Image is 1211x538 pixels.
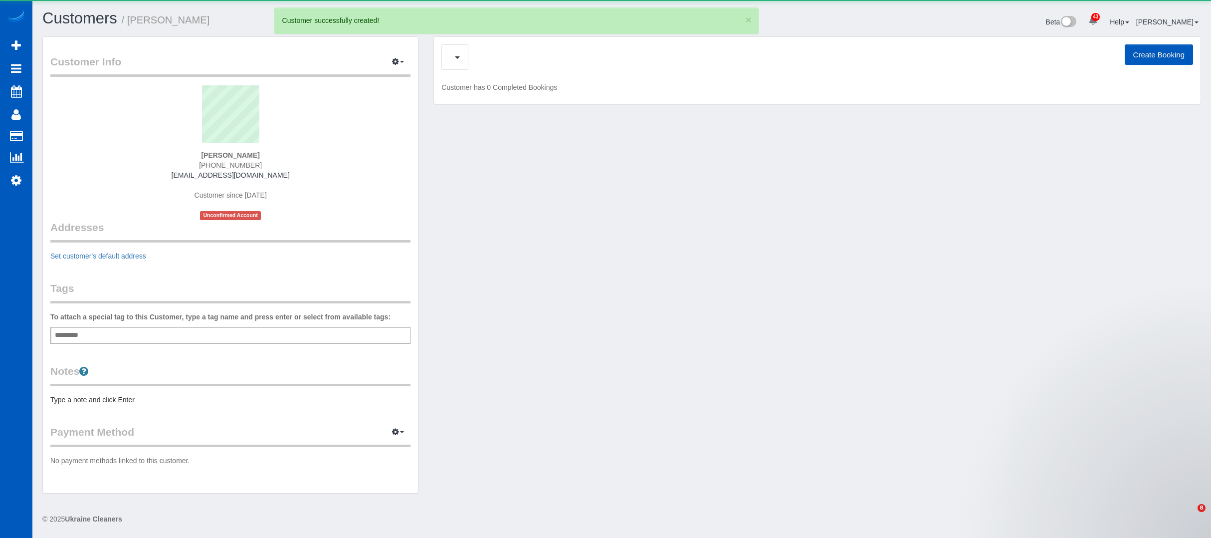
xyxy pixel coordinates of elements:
[195,191,267,199] span: Customer since [DATE]
[42,514,1201,524] div: © 2025
[201,151,259,159] strong: [PERSON_NAME]
[1110,18,1129,26] a: Help
[50,281,410,303] legend: Tags
[50,54,410,77] legend: Customer Info
[6,10,26,24] img: Automaid Logo
[1198,504,1206,512] span: 8
[50,364,410,386] legend: Notes
[50,425,410,447] legend: Payment Method
[50,252,146,260] a: Set customer's default address
[1060,16,1076,29] img: New interface
[1125,44,1193,65] button: Create Booking
[200,211,261,220] span: Unconfirmed Account
[1046,18,1077,26] a: Beta
[441,82,1193,92] p: Customer has 0 Completed Bookings
[1136,18,1199,26] a: [PERSON_NAME]
[746,14,752,25] button: ×
[50,456,410,466] p: No payment methods linked to this customer.
[1083,10,1103,32] a: 43
[172,171,290,179] a: [EMAIL_ADDRESS][DOMAIN_NAME]
[42,9,117,27] a: Customers
[1091,13,1100,21] span: 43
[1177,504,1201,528] iframe: Intercom live chat
[50,395,410,405] pre: Type a note and click Enter
[65,515,122,523] strong: Ukraine Cleaners
[50,312,391,322] label: To attach a special tag to this Customer, type a tag name and press enter or select from availabl...
[282,15,751,25] div: Customer successfully created!
[199,161,262,169] span: [PHONE_NUMBER]
[122,14,210,25] small: / [PERSON_NAME]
